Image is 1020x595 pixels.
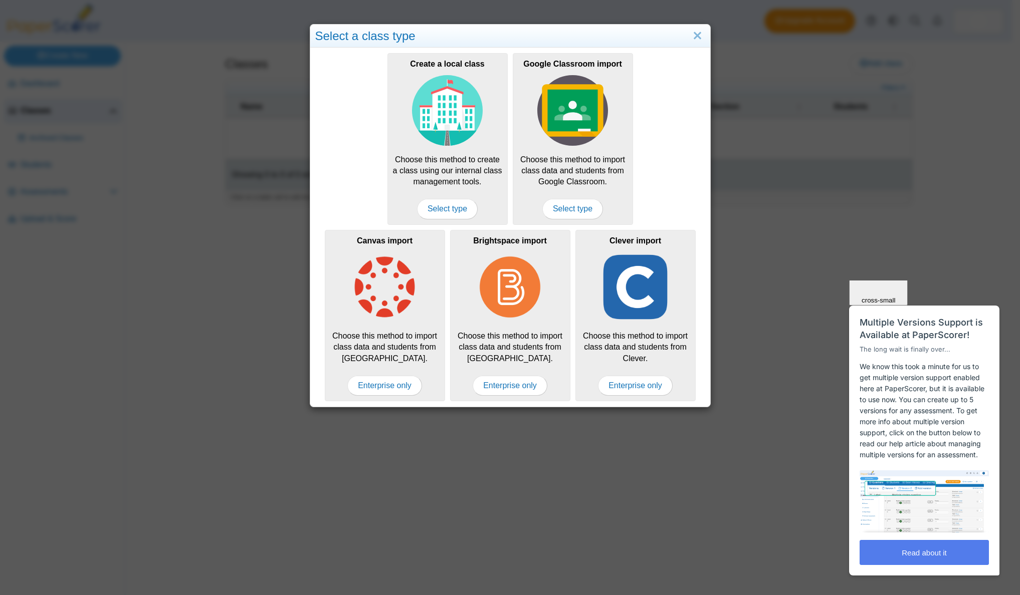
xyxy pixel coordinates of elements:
iframe: Help Scout Beacon - Messages and Notifications [844,280,1005,580]
b: Clever import [609,236,661,245]
a: Create a local class Choose this method to create a class using our internal class management too... [387,53,508,224]
span: Select type [417,199,478,219]
img: class-type-clever.png [600,251,671,323]
img: class-type-brightspace.png [475,251,546,323]
span: Enterprise only [347,376,422,396]
b: Google Classroom import [523,60,622,68]
a: Close [690,28,705,45]
div: Select a class type [310,25,710,48]
div: Choose this method to create a class using our internal class management tools. [387,53,508,224]
b: Brightspace import [473,236,547,245]
div: Choose this method to import class data and students from [GEOGRAPHIC_DATA]. [325,230,445,401]
span: Select type [542,199,603,219]
b: Canvas import [357,236,413,245]
div: Choose this method to import class data and students from [GEOGRAPHIC_DATA]. [450,230,570,401]
img: class-type-google-classroom.svg [537,75,608,146]
img: class-type-local.svg [412,75,483,146]
img: class-type-canvas.png [349,251,421,323]
div: Choose this method to import class data and students from Clever. [575,230,696,401]
span: Enterprise only [598,376,673,396]
a: Google Classroom import Choose this method to import class data and students from Google Classroo... [513,53,633,224]
span: Enterprise only [473,376,547,396]
div: Choose this method to import class data and students from Google Classroom. [513,53,633,224]
b: Create a local class [410,60,485,68]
